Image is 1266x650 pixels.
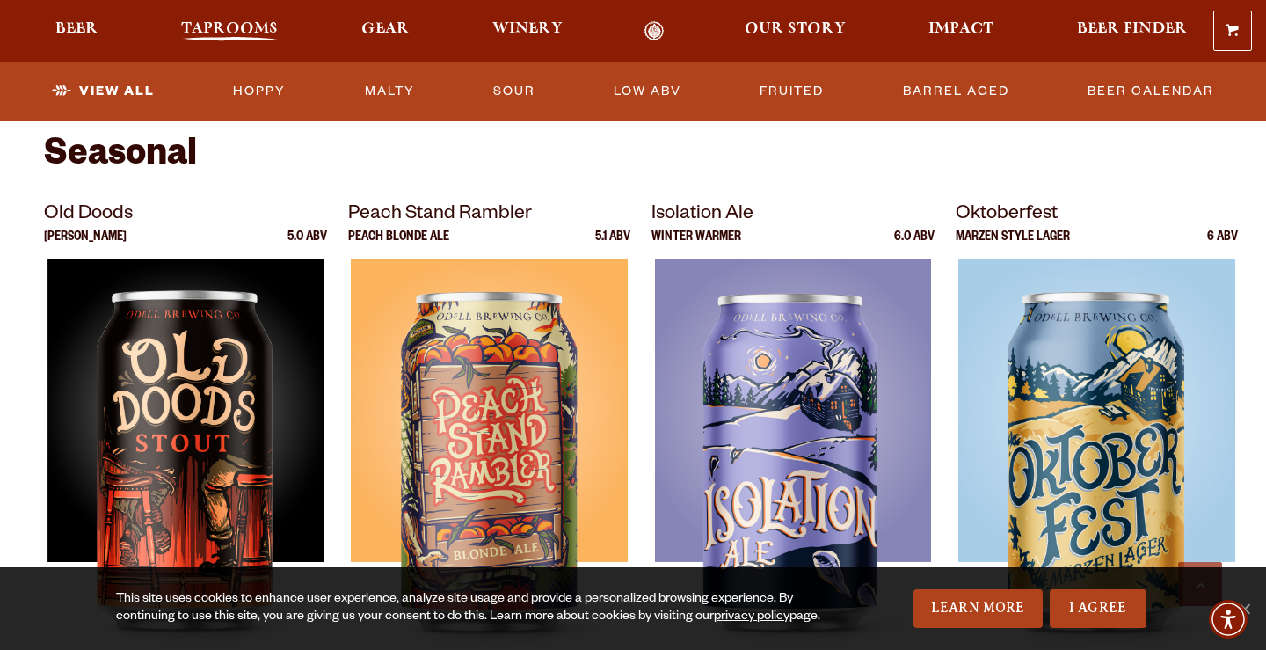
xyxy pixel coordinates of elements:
div: Accessibility Menu [1209,600,1248,639]
a: Winery [481,21,574,41]
a: Gear [350,21,421,41]
a: Beer [44,21,110,41]
span: Winery [492,22,563,36]
p: Peach Stand Rambler [348,200,631,231]
span: Gear [361,22,410,36]
p: Marzen Style Lager [956,231,1070,259]
a: Beer Finder [1066,21,1199,41]
p: Peach Blonde Ale [348,231,449,259]
h2: Seasonal [44,136,1222,179]
span: Our Story [745,22,846,36]
a: Odell Home [622,21,688,41]
p: Old Doods [44,200,327,231]
a: Low ABV [607,71,688,112]
span: Beer Finder [1077,22,1188,36]
div: This site uses cookies to enhance user experience, analyze site usage and provide a personalized ... [116,591,823,626]
span: Beer [55,22,98,36]
p: [PERSON_NAME] [44,231,127,259]
a: Barrel Aged [896,71,1016,112]
p: Isolation Ale [651,200,935,231]
a: Fruited [753,71,831,112]
a: Malty [358,71,422,112]
a: Learn More [913,589,1043,628]
p: 5.0 ABV [287,231,327,259]
a: Hoppy [226,71,293,112]
p: Winter Warmer [651,231,741,259]
p: 5.1 ABV [595,231,630,259]
a: View All [45,71,162,112]
a: Taprooms [170,21,289,41]
a: privacy policy [714,610,789,624]
span: Taprooms [181,22,278,36]
p: 6 ABV [1207,231,1238,259]
p: Oktoberfest [956,200,1239,231]
span: Impact [928,22,993,36]
a: Beer Calendar [1080,71,1221,112]
a: Sour [486,71,542,112]
a: I Agree [1050,589,1146,628]
a: Our Story [733,21,857,41]
a: Scroll to top [1178,562,1222,606]
p: 6.0 ABV [894,231,935,259]
a: Impact [917,21,1005,41]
